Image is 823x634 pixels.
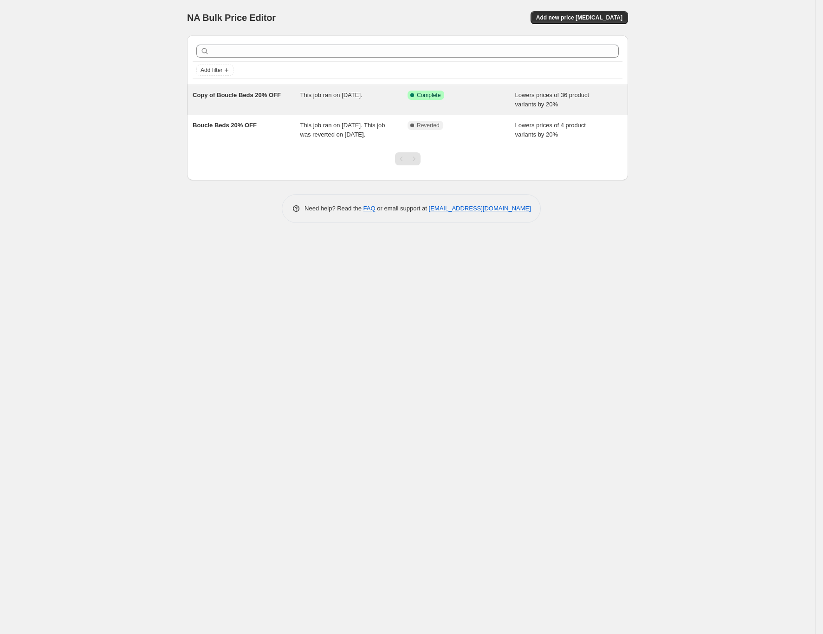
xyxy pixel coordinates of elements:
span: Reverted [417,122,440,129]
a: [EMAIL_ADDRESS][DOMAIN_NAME] [429,205,531,212]
span: NA Bulk Price Editor [187,13,276,23]
span: Complete [417,92,441,99]
span: This job ran on [DATE]. [300,92,363,98]
button: Add new price [MEDICAL_DATA] [531,11,628,24]
span: Lowers prices of 4 product variants by 20% [515,122,586,138]
span: Add new price [MEDICAL_DATA] [536,14,622,21]
span: This job ran on [DATE]. This job was reverted on [DATE]. [300,122,385,138]
span: Lowers prices of 36 product variants by 20% [515,92,590,108]
nav: Pagination [395,152,421,165]
span: Add filter [201,66,222,74]
button: Add filter [196,65,233,76]
span: Boucle Beds 20% OFF [193,122,257,129]
span: Need help? Read the [305,205,363,212]
span: or email support at [376,205,429,212]
span: Copy of Boucle Beds 20% OFF [193,92,281,98]
a: FAQ [363,205,376,212]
